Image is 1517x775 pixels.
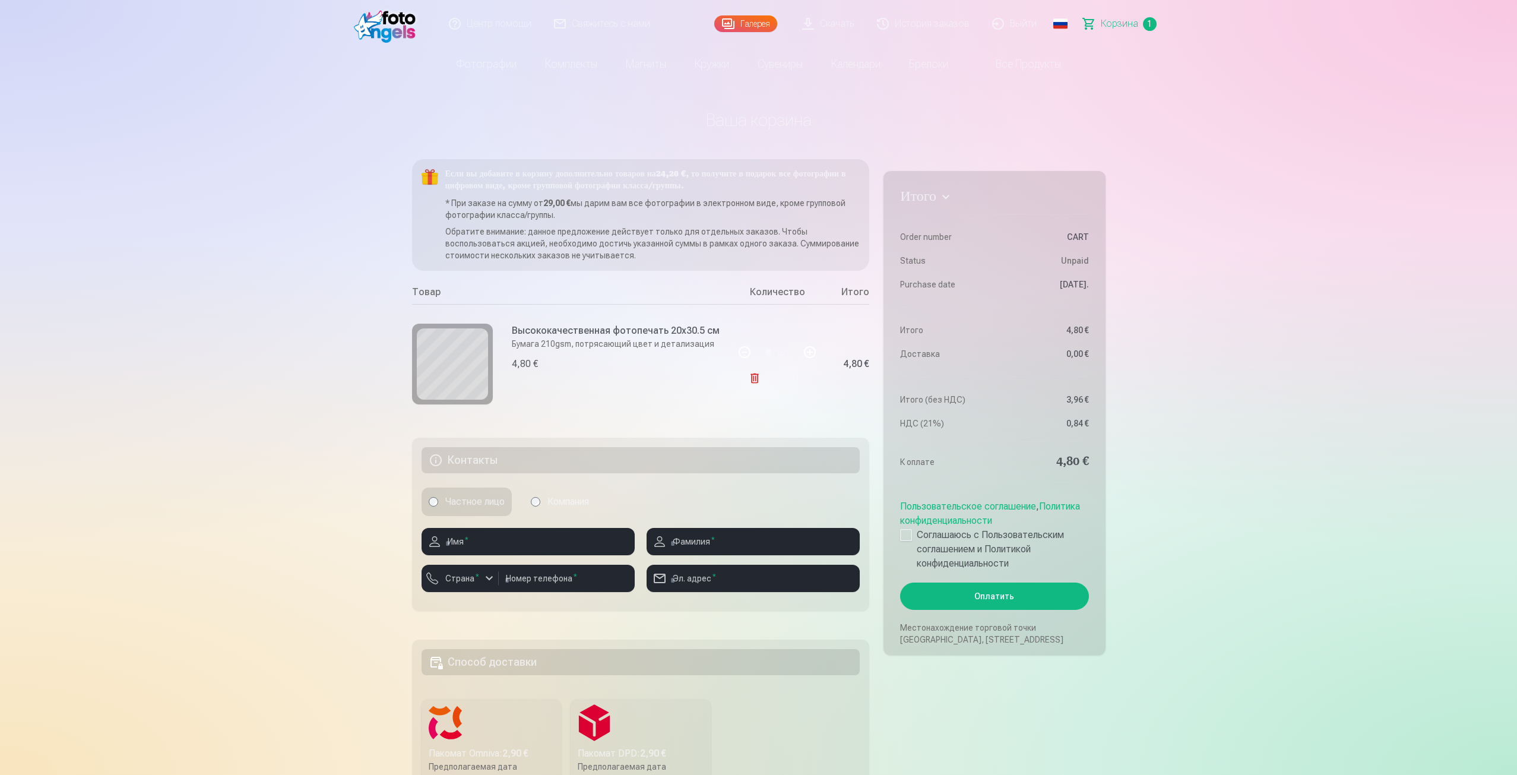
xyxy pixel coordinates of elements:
label: Компания [524,488,596,516]
a: Сувениры [743,48,817,81]
p: Бумага 210gsm, потрясающий цвет и детализация [512,338,720,350]
b: 2,90 € [502,748,528,759]
div: Товар [412,285,733,304]
button: Оплатить [900,583,1088,610]
input: Компания [531,497,540,507]
b: 24,20 € [656,170,686,179]
dd: CART [1000,231,1089,243]
a: Галерея [714,15,777,32]
div: Пакомат DPD : [578,746,704,761]
button: Итого [900,188,1088,209]
dt: К оплате [900,454,989,470]
a: Все продукты [962,48,1075,81]
div: , [900,495,1088,571]
h6: Высококачественная фотопечать 20x30.5 см [512,324,720,338]
dt: Purchase date [900,279,989,290]
dd: 0,84 € [1000,417,1089,429]
a: Пользовательское соглашение [900,501,1036,512]
a: Удалить [749,366,806,390]
span: Корзина [1101,17,1138,31]
span: 1 [1143,17,1157,31]
div: 4,80 € [512,357,538,371]
h5: Контакты [422,447,860,473]
dd: 0,00 € [1000,348,1089,360]
div: 4,80 € [843,360,869,368]
p: Обратите внимание: данное предложение действует только для отдельных заказов. Чтобы воспользовать... [445,226,860,261]
span: Unpaid [1061,255,1089,267]
label: Частное лицо [422,488,512,516]
div: Итого [822,285,869,304]
a: Брелоки [895,48,962,81]
a: Магниты [612,48,680,81]
button: Страна* [422,565,499,592]
h5: Если вы добавите в корзину дополнительно товаров на , то получите в подарок все фотографии в цифр... [445,169,860,192]
div: Количество [733,285,822,304]
label: Страна [441,572,484,584]
dt: Status [900,255,989,267]
dt: НДС (21%) [900,417,989,429]
dt: Order number [900,231,989,243]
a: Кружки [680,48,743,81]
a: Комплекты [531,48,612,81]
p: * При заказе на сумму от мы дарим вам все фотографии в электронном виде, кроме групповой фотограф... [445,197,860,221]
div: Пакомат Omniva : [429,746,555,761]
p: Местонахождение торговой точки [GEOGRAPHIC_DATA], [STREET_ADDRESS] [900,622,1088,646]
b: 2,90 € [640,748,666,759]
a: Фотографии [442,48,531,81]
input: Частное лицо [429,497,438,507]
dd: 4,80 € [1000,454,1089,470]
label: Соглашаюсь с Пользовательским соглашением и Политикой конфиденциальности [900,528,1088,571]
h1: Ваша корзина [412,109,1106,131]
dt: Итого (без НДС) [900,394,989,406]
dt: Доставка [900,348,989,360]
div: шт. [778,338,793,366]
dd: [DATE]. [1000,279,1089,290]
b: 29,00 € [543,198,571,208]
dt: Итого [900,324,989,336]
dd: 3,96 € [1000,394,1089,406]
dd: 4,80 € [1000,324,1089,336]
h5: Способ доставки [422,649,860,675]
img: /fa4 [354,5,422,43]
a: Календари [817,48,895,81]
